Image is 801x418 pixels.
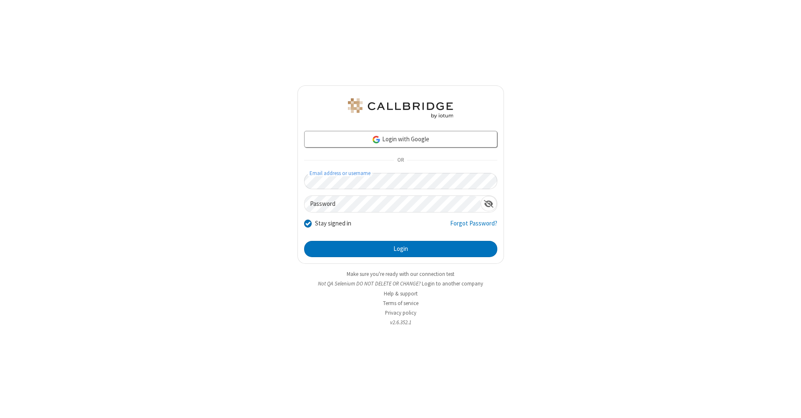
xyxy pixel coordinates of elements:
a: Privacy policy [385,309,416,316]
span: OR [394,155,407,166]
img: QA Selenium DO NOT DELETE OR CHANGE [346,98,455,118]
a: Login with Google [304,131,497,148]
a: Forgot Password? [450,219,497,235]
a: Help & support [384,290,418,297]
label: Stay signed in [315,219,351,228]
li: Not QA Selenium DO NOT DELETE OR CHANGE? [297,280,504,288]
input: Password [305,196,481,212]
div: Show password [481,196,497,211]
a: Make sure you're ready with our connection test [347,270,454,278]
button: Login to another company [422,280,483,288]
button: Login [304,241,497,258]
a: Terms of service [383,300,418,307]
li: v2.6.352.1 [297,318,504,326]
input: Email address or username [304,173,497,189]
img: google-icon.png [372,135,381,144]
